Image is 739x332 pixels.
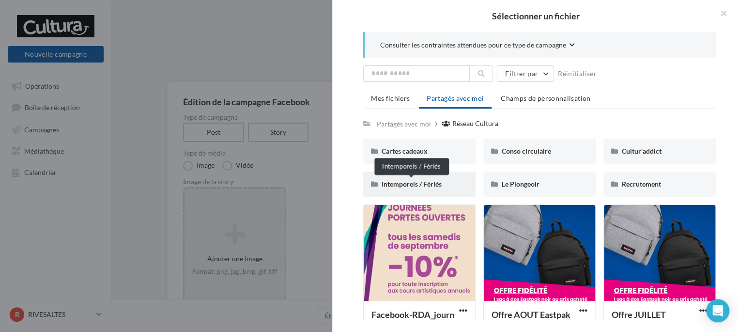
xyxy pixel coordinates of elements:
[380,40,575,52] button: Consulter les contraintes attendues pour ce type de campagne
[371,94,410,102] span: Mes fichiers
[492,309,570,320] span: Offre AOUT Eastpak
[554,68,600,79] button: Réinitialiser
[622,147,662,155] span: Cultur'addict
[622,180,661,188] span: Recrutement
[502,180,539,188] span: Le Plongeoir
[706,299,729,322] div: Open Intercom Messenger
[382,147,428,155] span: Cartes cadeaux
[380,40,566,50] span: Consulter les contraintes attendues pour ce type de campagne
[377,119,431,129] div: Partagés avec moi
[348,12,724,20] h2: Sélectionner un fichier
[452,119,498,128] div: Réseau Cultura
[427,94,484,102] span: Partagés avec moi
[371,309,454,332] span: Facebook-RDA_journee_portes_ouvertes
[497,65,554,82] button: Filtrer par
[501,94,590,102] span: Champs de personnalisation
[374,158,449,175] div: Intemporels / Fériés
[502,147,551,155] span: Conso circulaire
[612,309,666,332] span: Offre JUILLET Eastpak
[382,180,442,188] span: Intemporels / Fériés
